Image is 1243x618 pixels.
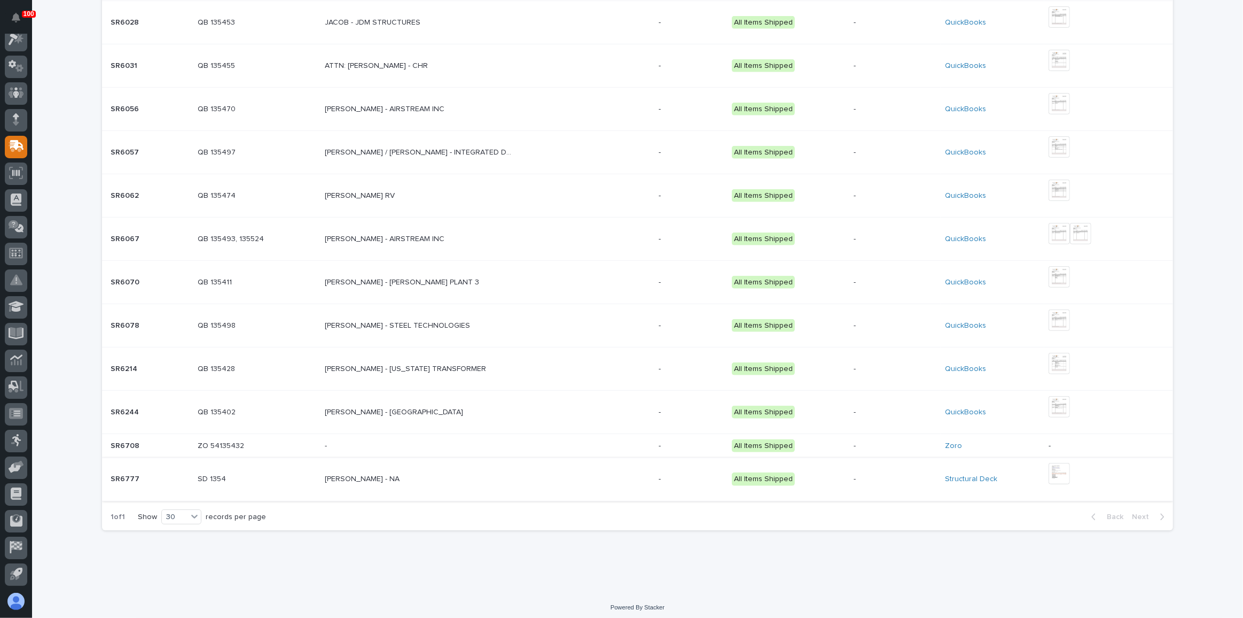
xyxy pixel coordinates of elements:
a: Structural Deck [945,475,997,484]
button: users-avatar [5,590,27,613]
p: - [659,442,723,451]
p: SR6214 [111,362,139,374]
p: - [325,439,329,451]
p: [PERSON_NAME] / [PERSON_NAME] - INTEGRATED DESIGN SOLUTIONS LLC [325,146,514,157]
tr: SR6028SR6028 QB 135453QB 135453 JACOB - JDM STRUCTURESJACOB - JDM STRUCTURES -All Items Shipped--... [102,1,1173,44]
p: - [854,103,858,114]
a: Zoro [945,442,962,451]
p: QB 135453 [198,16,237,27]
p: - [854,189,858,200]
p: SD 1354 [198,473,228,484]
tr: SR6777SR6777 SD 1354SD 1354 [PERSON_NAME] - NA[PERSON_NAME] - NA -All Items Shipped-- Structural ... [102,458,1173,501]
p: - [854,362,858,374]
button: Notifications [5,6,27,29]
p: SR6057 [111,146,141,157]
p: SR6708 [111,439,142,451]
p: - [659,18,723,27]
p: SR6078 [111,319,142,330]
div: All Items Shipped [732,439,795,453]
p: [PERSON_NAME] - AIRSTREAM INC [325,103,447,114]
a: QuickBooks [945,321,986,330]
tr: SR6078SR6078 QB 135498QB 135498 [PERSON_NAME] - STEEL TECHNOLOGIES[PERSON_NAME] - STEEL TECHNOLOG... [102,304,1173,347]
span: Next [1132,512,1155,522]
p: SR6244 [111,406,141,417]
button: Next [1128,512,1173,522]
p: [PERSON_NAME] - [US_STATE] TRANSFORMER [325,362,488,374]
p: SR6070 [111,276,142,287]
p: [PERSON_NAME] - NA [325,473,402,484]
p: QB 135498 [198,319,238,330]
p: QB 135493, 135524 [198,233,266,244]
p: - [854,16,858,27]
a: QuickBooks [945,408,986,417]
p: - [659,475,723,484]
div: All Items Shipped [732,362,795,376]
p: - [659,61,723,71]
div: All Items Shipped [732,406,795,419]
p: QB 135411 [198,276,234,287]
p: [PERSON_NAME] RV [325,189,397,200]
div: All Items Shipped [732,146,795,159]
tr: SR6070SR6070 QB 135411QB 135411 [PERSON_NAME] - [PERSON_NAME] PLANT 3[PERSON_NAME] - [PERSON_NAME... [102,260,1173,304]
a: QuickBooks [945,148,986,157]
p: - [854,473,858,484]
p: QB 135402 [198,406,238,417]
p: SR6067 [111,233,142,244]
p: - [854,276,858,287]
tr: SR6057SR6057 QB 135497QB 135497 [PERSON_NAME] / [PERSON_NAME] - INTEGRATED DESIGN SOLUTIONS LLC[P... [102,131,1173,174]
div: All Items Shipped [732,189,795,203]
tr: SR6214SR6214 QB 135428QB 135428 [PERSON_NAME] - [US_STATE] TRANSFORMER[PERSON_NAME] - [US_STATE] ... [102,347,1173,390]
p: - [659,191,723,200]
p: - [854,406,858,417]
p: ATTN: [PERSON_NAME] - CHR [325,59,430,71]
p: SR6028 [111,16,141,27]
p: - [659,148,723,157]
p: SR6031 [111,59,139,71]
p: - [854,233,858,244]
a: QuickBooks [945,235,986,244]
p: [PERSON_NAME] - AIRSTREAM INC [325,233,447,244]
p: - [659,105,723,114]
div: All Items Shipped [732,319,795,333]
p: Show [138,513,157,522]
p: - [659,278,723,287]
p: [PERSON_NAME] - [PERSON_NAME] PLANT 3 [325,276,481,287]
button: Back [1083,512,1128,522]
div: All Items Shipped [732,59,795,73]
p: [PERSON_NAME] - [GEOGRAPHIC_DATA] [325,406,465,417]
p: - [854,59,858,71]
div: All Items Shipped [732,233,795,246]
tr: SR6056SR6056 QB 135470QB 135470 [PERSON_NAME] - AIRSTREAM INC[PERSON_NAME] - AIRSTREAM INC -All I... [102,88,1173,131]
span: Back [1100,512,1123,522]
div: All Items Shipped [732,16,795,29]
p: - [1049,442,1156,451]
tr: SR6031SR6031 QB 135455QB 135455 ATTN: [PERSON_NAME] - CHRATTN: [PERSON_NAME] - CHR -All Items Shi... [102,44,1173,88]
p: - [659,235,723,244]
p: records per page [206,513,266,522]
p: QB 135497 [198,146,238,157]
div: All Items Shipped [732,103,795,116]
p: QB 135470 [198,103,238,114]
p: 100 [24,10,34,18]
p: QB 135455 [198,59,237,71]
a: Powered By Stacker [611,604,665,611]
p: QB 135474 [198,189,238,200]
a: QuickBooks [945,61,986,71]
tr: SR6708SR6708 ZO 54135432ZO 54135432 -- -All Items Shipped-- Zoro - [102,434,1173,458]
p: [PERSON_NAME] - STEEL TECHNOLOGIES [325,319,472,330]
div: 30 [162,512,187,523]
p: JACOB - JDM STRUCTURES [325,16,423,27]
p: - [659,321,723,330]
div: All Items Shipped [732,276,795,289]
a: QuickBooks [945,105,986,114]
p: - [854,319,858,330]
p: - [854,146,858,157]
p: SR6062 [111,189,141,200]
tr: SR6244SR6244 QB 135402QB 135402 [PERSON_NAME] - [GEOGRAPHIC_DATA][PERSON_NAME] - [GEOGRAPHIC_DATA... [102,390,1173,434]
p: 1 of 1 [102,504,134,530]
a: QuickBooks [945,191,986,200]
p: - [854,439,858,451]
p: SR6777 [111,473,142,484]
p: - [659,408,723,417]
p: ZO 54135432 [198,439,246,451]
